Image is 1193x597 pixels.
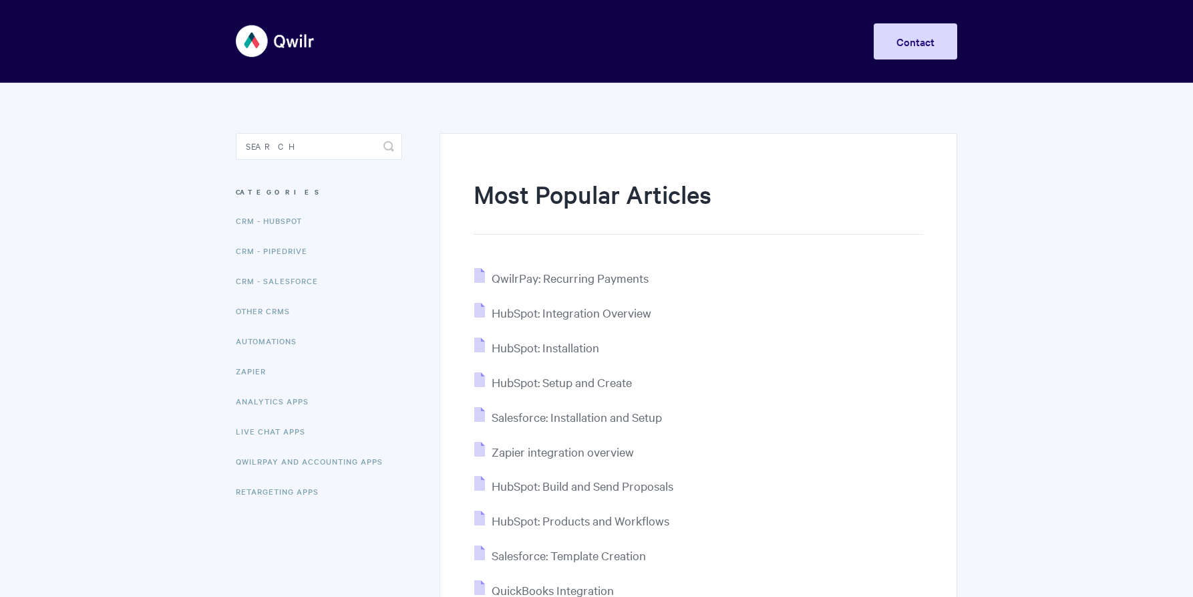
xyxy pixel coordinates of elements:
input: Search [236,133,402,160]
span: HubSpot: Products and Workflows [492,513,669,528]
a: QwilrPay: Recurring Payments [474,270,649,285]
span: HubSpot: Installation [492,340,599,355]
a: Salesforce: Template Creation [474,548,646,563]
a: Zapier integration overview [474,444,634,459]
a: CRM - Salesforce [236,267,328,294]
span: Zapier integration overview [492,444,634,459]
h3: Categories [236,180,402,204]
span: Salesforce: Installation and Setup [492,409,662,425]
a: Live Chat Apps [236,418,315,445]
span: HubSpot: Setup and Create [492,374,632,390]
a: Other CRMs [236,297,300,324]
a: Zapier [236,358,276,384]
a: HubSpot: Setup and Create [474,374,632,390]
a: CRM - Pipedrive [236,237,317,264]
a: Automations [236,328,307,354]
a: HubSpot: Integration Overview [474,305,651,320]
span: QwilrPay: Recurring Payments [492,270,649,285]
a: Analytics Apps [236,388,319,414]
a: HubSpot: Products and Workflows [474,513,669,528]
a: Salesforce: Installation and Setup [474,409,662,425]
a: CRM - HubSpot [236,207,312,234]
span: HubSpot: Integration Overview [492,305,651,320]
a: HubSpot: Build and Send Proposals [474,478,673,493]
a: Retargeting Apps [236,478,329,505]
img: Qwilr Help Center [236,16,315,66]
a: HubSpot: Installation [474,340,599,355]
span: Salesforce: Template Creation [492,548,646,563]
h1: Most Popular Articles [474,177,923,235]
span: HubSpot: Build and Send Proposals [492,478,673,493]
a: QwilrPay and Accounting Apps [236,448,393,475]
a: Contact [874,23,957,59]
